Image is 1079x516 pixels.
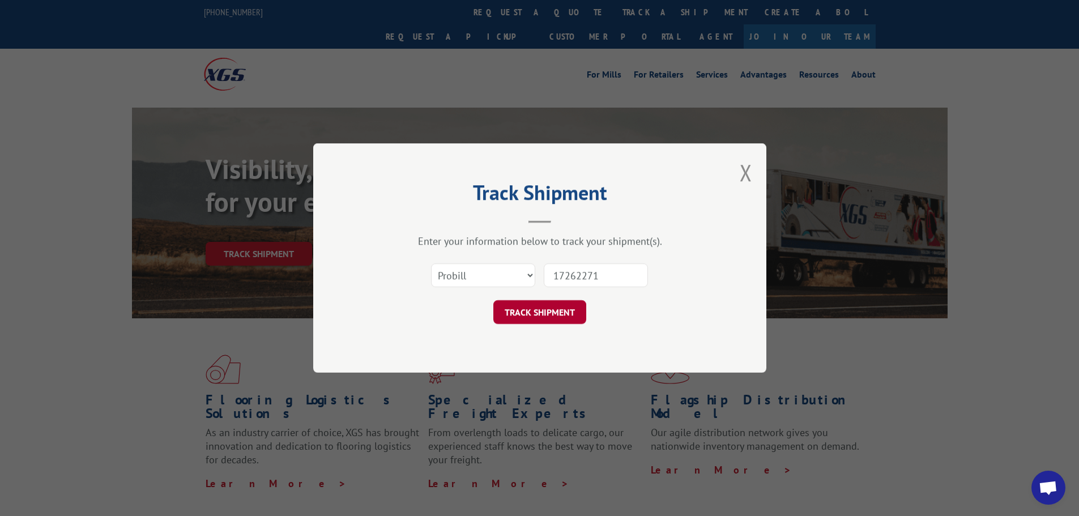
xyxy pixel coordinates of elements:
button: Close modal [740,157,752,187]
h2: Track Shipment [370,185,710,206]
button: TRACK SHIPMENT [493,300,586,324]
input: Number(s) [544,263,648,287]
div: Enter your information below to track your shipment(s). [370,234,710,248]
div: Open chat [1031,471,1065,505]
